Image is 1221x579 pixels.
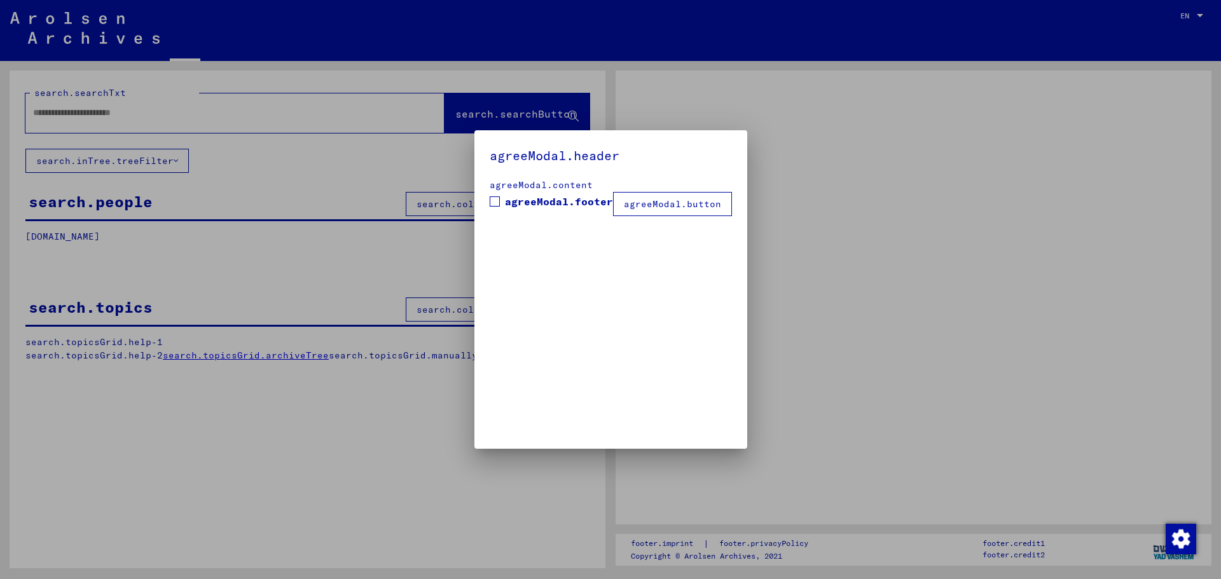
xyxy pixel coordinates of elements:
[1166,524,1196,554] img: Modifica consenso
[505,194,613,209] span: agreeModal.footer
[1165,523,1196,554] div: Modifica consenso
[490,179,732,192] div: agreeModal.content
[490,146,732,166] h5: agreeModal.header
[613,192,732,216] button: agreeModal.button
